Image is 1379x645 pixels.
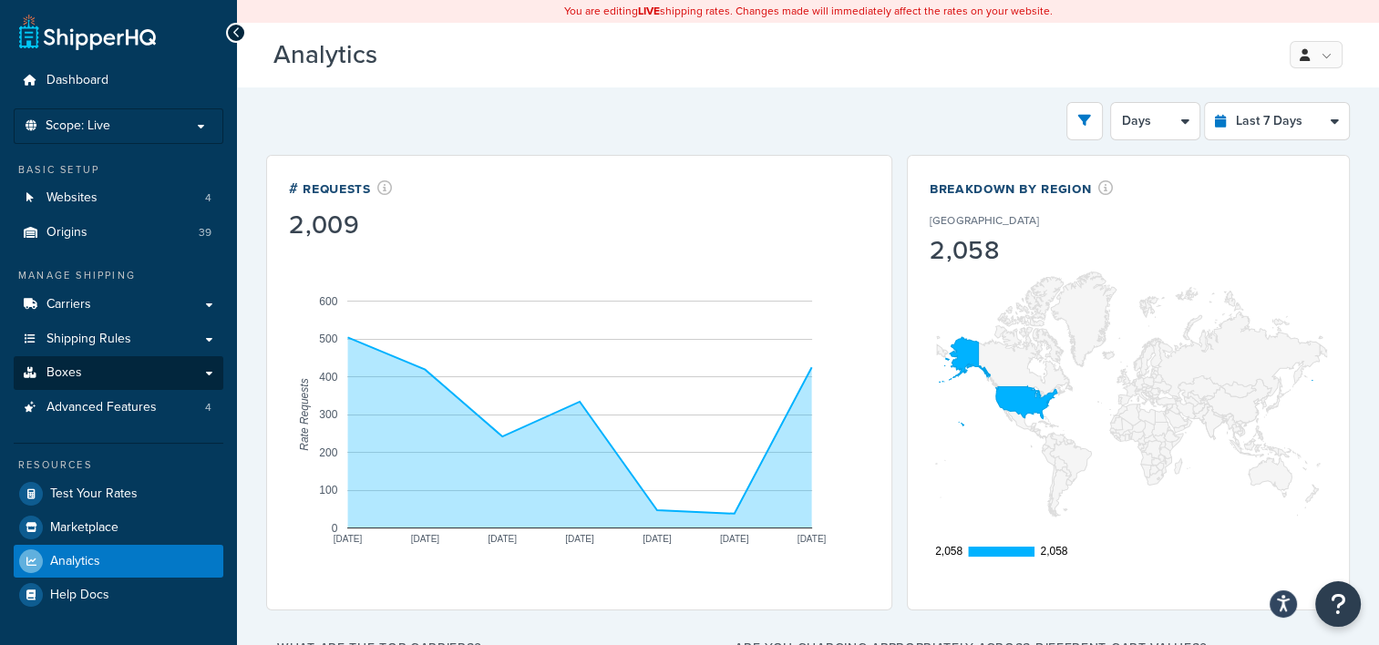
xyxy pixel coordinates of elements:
button: Open Resource Center [1315,581,1361,627]
button: open filter drawer [1066,102,1103,140]
span: Marketplace [50,520,118,536]
li: Websites [14,181,223,215]
div: # Requests [289,178,393,199]
text: 2,058 [1040,545,1067,558]
span: Boxes [46,365,82,381]
div: Manage Shipping [14,268,223,283]
text: [DATE] [643,533,672,543]
span: Shipping Rules [46,332,131,347]
div: Resources [14,457,223,473]
b: LIVE [638,3,660,19]
p: [GEOGRAPHIC_DATA] [930,212,1039,229]
div: 2,058 [930,238,1096,263]
h3: Analytics [273,41,1259,69]
div: Breakdown by Region [930,178,1114,199]
text: 500 [319,333,337,345]
text: Rate Requests [298,378,311,450]
a: Dashboard [14,64,223,97]
span: Scope: Live [46,118,110,134]
text: [DATE] [798,533,827,543]
li: Advanced Features [14,391,223,425]
li: Origins [14,216,223,250]
text: 400 [319,370,337,383]
span: Dashboard [46,73,108,88]
a: Help Docs [14,578,223,611]
div: Basic Setup [14,162,223,178]
a: Advanced Features4 [14,391,223,425]
a: Marketplace [14,511,223,544]
svg: A chart. [930,221,1327,568]
div: 2,009 [289,212,393,238]
a: Websites4 [14,181,223,215]
span: Advanced Features [46,400,157,415]
text: 0 [332,521,338,534]
text: [DATE] [565,533,594,543]
span: 4 [205,190,211,206]
a: Test Your Rates [14,477,223,510]
svg: A chart. [289,241,870,588]
text: 100 [319,484,337,497]
span: Test Your Rates [50,486,138,502]
a: Carriers [14,288,223,322]
a: Boxes [14,356,223,390]
text: [DATE] [411,533,440,543]
text: 600 [319,294,337,307]
span: Origins [46,225,87,241]
a: Origins39 [14,216,223,250]
span: Websites [46,190,98,206]
span: 4 [205,400,211,415]
span: Help Docs [50,588,109,603]
span: Beta [382,47,444,68]
a: Shipping Rules [14,322,223,356]
a: Analytics [14,545,223,578]
text: [DATE] [488,533,517,543]
span: Analytics [50,554,100,569]
text: 2,058 [935,545,962,558]
text: [DATE] [334,533,363,543]
text: 300 [319,408,337,421]
span: Carriers [46,297,91,312]
span: 39 [199,225,211,241]
text: [DATE] [720,533,749,543]
text: 200 [319,445,337,458]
